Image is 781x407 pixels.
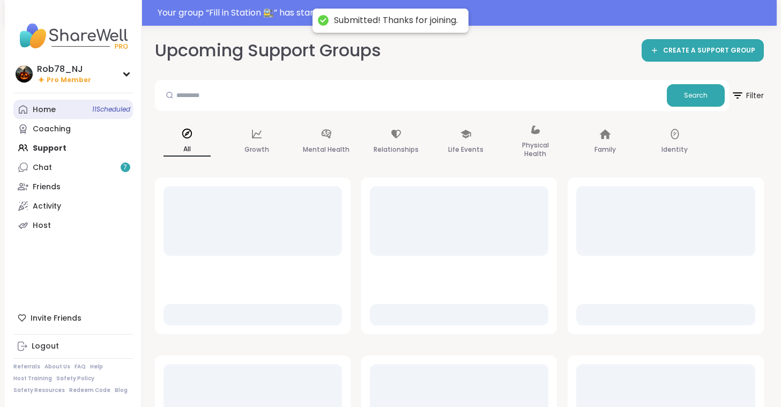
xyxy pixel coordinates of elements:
a: Chat7 [13,158,133,177]
a: Safety Resources [13,387,65,394]
div: Coaching [33,124,71,135]
div: Home [33,105,56,115]
span: CREATE A SUPPORT GROUP [663,46,755,55]
a: FAQ [75,363,86,371]
button: Filter [731,80,764,111]
a: Redeem Code [69,387,110,394]
p: Growth [244,143,269,156]
div: Host [33,220,51,231]
span: Pro Member [47,76,91,85]
div: Submitted! Thanks for joining. [334,15,458,26]
p: Identity [661,143,688,156]
a: Host [13,216,133,235]
div: Logout [32,341,59,352]
a: About Us [44,363,70,371]
a: Blog [115,387,128,394]
div: Friends [33,182,61,193]
p: Relationships [374,143,419,156]
button: Search [667,84,725,107]
div: Activity [33,201,61,212]
img: ShareWell Nav Logo [13,17,133,55]
a: Help [90,363,103,371]
div: Chat [33,162,52,173]
div: Your group “ Fill in Station 🚉 ” has started. Click here to enter! [158,6,770,19]
img: Rob78_NJ [16,65,33,83]
a: CREATE A SUPPORT GROUP [642,39,764,62]
a: Activity [13,196,133,216]
p: Life Events [448,143,484,156]
p: Mental Health [303,143,349,156]
div: Invite Friends [13,308,133,328]
span: 11 Scheduled [92,105,130,114]
p: Family [594,143,616,156]
a: Referrals [13,363,40,371]
p: All [163,143,211,157]
a: Coaching [13,119,133,138]
span: Search [684,91,708,100]
span: Filter [731,83,764,108]
span: 7 [123,163,127,172]
a: Host Training [13,375,52,382]
a: Home11Scheduled [13,100,133,119]
a: Friends [13,177,133,196]
h2: Upcoming Support Groups [155,39,381,63]
a: Safety Policy [56,375,94,382]
div: Rob78_NJ [37,63,91,75]
a: Logout [13,337,133,356]
p: Physical Health [512,139,559,160]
